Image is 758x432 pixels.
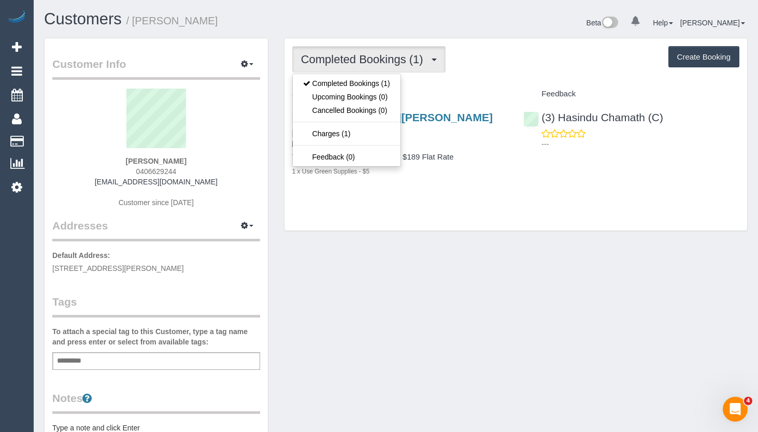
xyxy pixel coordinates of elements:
span: [STREET_ADDRESS][PERSON_NAME] [52,264,184,272]
span: Completed Bookings (1) [301,53,428,66]
a: [EMAIL_ADDRESS][DOMAIN_NAME] [95,178,218,186]
a: [PERSON_NAME] [680,19,745,27]
legend: Tags [52,294,260,318]
span: 4 [744,397,752,405]
a: Feedback (0) [293,150,401,164]
a: Customers [44,10,122,28]
a: Help [653,19,673,27]
button: Create Booking [668,46,739,68]
a: Completed Bookings (1) [293,77,401,90]
label: To attach a special tag to this Customer, type a tag name and press enter or select from availabl... [52,326,260,347]
label: Default Address: [52,250,110,261]
span: Customer since [DATE] [119,198,194,207]
span: 0406629244 [136,167,176,176]
a: Upcoming Bookings (0) [293,90,401,104]
img: Automaid Logo [6,10,27,25]
h4: Feedback [523,90,739,98]
legend: Notes [52,391,260,414]
button: Completed Bookings (1) [292,46,446,73]
strong: [PERSON_NAME] [126,157,187,165]
img: New interface [601,17,618,30]
a: Cancelled Bookings (0) [293,104,401,117]
a: Beta [587,19,619,27]
a: Charges (1) [293,127,401,140]
iframe: Intercom live chat [723,397,748,422]
small: 1 x Use Green Supplies - $5 [292,168,369,175]
p: --- [541,139,739,149]
small: / [PERSON_NAME] [126,15,218,26]
legend: Customer Info [52,56,260,80]
a: (3) Hasindu Chamath (C) [523,111,663,123]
